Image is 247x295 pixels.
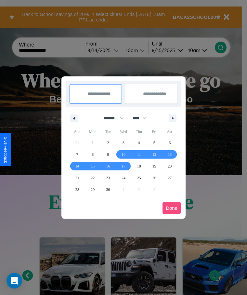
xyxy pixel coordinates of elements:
[137,149,141,160] span: 11
[131,127,147,137] span: Thu
[107,137,109,149] span: 2
[147,137,162,149] button: 5
[162,202,181,214] button: Done
[162,160,177,172] button: 20
[138,137,140,149] span: 4
[123,137,124,149] span: 3
[70,184,85,195] button: 28
[75,184,79,195] span: 28
[152,160,156,172] span: 19
[100,184,116,195] button: 30
[92,137,94,149] span: 1
[100,149,116,160] button: 9
[116,149,131,160] button: 10
[91,160,95,172] span: 15
[152,172,156,184] span: 26
[122,160,125,172] span: 17
[116,172,131,184] button: 24
[100,127,116,137] span: Tue
[70,172,85,184] button: 21
[147,127,162,137] span: Fri
[152,149,156,160] span: 12
[70,127,85,137] span: Sun
[153,137,155,149] span: 5
[85,137,100,149] button: 1
[107,149,109,160] span: 9
[168,160,172,172] span: 20
[91,172,95,184] span: 22
[116,160,131,172] button: 17
[100,160,116,172] button: 16
[91,184,95,195] span: 29
[100,137,116,149] button: 2
[168,172,172,184] span: 27
[131,137,147,149] button: 4
[162,149,177,160] button: 13
[131,160,147,172] button: 18
[169,137,171,149] span: 6
[75,172,79,184] span: 21
[100,172,116,184] button: 23
[76,149,78,160] span: 7
[116,137,131,149] button: 3
[131,172,147,184] button: 25
[70,149,85,160] button: 7
[106,184,110,195] span: 30
[137,172,141,184] span: 25
[85,160,100,172] button: 15
[92,149,94,160] span: 8
[106,160,110,172] span: 16
[85,184,100,195] button: 29
[131,149,147,160] button: 11
[122,172,125,184] span: 24
[70,160,85,172] button: 14
[6,273,22,288] div: Open Intercom Messenger
[106,172,110,184] span: 23
[85,127,100,137] span: Mon
[122,149,125,160] span: 10
[162,127,177,137] span: Sat
[3,137,8,163] div: Give Feedback
[162,172,177,184] button: 27
[147,160,162,172] button: 19
[147,149,162,160] button: 12
[116,127,131,137] span: Wed
[75,160,79,172] span: 14
[85,149,100,160] button: 8
[147,172,162,184] button: 26
[162,137,177,149] button: 6
[85,172,100,184] button: 22
[168,149,172,160] span: 13
[137,160,141,172] span: 18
